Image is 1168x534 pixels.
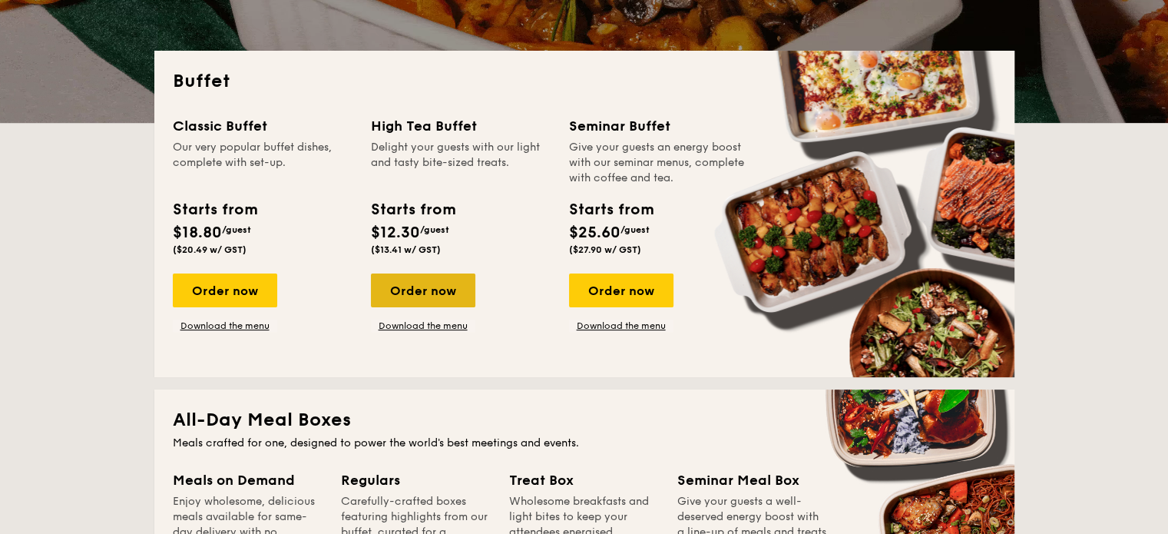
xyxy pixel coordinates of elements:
div: Starts from [173,198,256,221]
div: High Tea Buffet [371,115,551,137]
a: Download the menu [173,320,277,332]
span: ($27.90 w/ GST) [569,244,641,255]
div: Classic Buffet [173,115,352,137]
span: /guest [222,224,251,235]
div: Our very popular buffet dishes, complete with set-up. [173,140,352,186]
div: Treat Box [509,469,659,491]
div: Give your guests an energy boost with our seminar menus, complete with coffee and tea. [569,140,749,186]
div: Seminar Meal Box [677,469,827,491]
div: Meals on Demand [173,469,323,491]
span: ($13.41 w/ GST) [371,244,441,255]
div: Delight your guests with our light and tasty bite-sized treats. [371,140,551,186]
span: $12.30 [371,224,420,242]
a: Download the menu [371,320,475,332]
div: Starts from [371,198,455,221]
div: Order now [569,274,673,307]
h2: All-Day Meal Boxes [173,408,996,433]
div: Meals crafted for one, designed to power the world's best meetings and events. [173,436,996,451]
div: Seminar Buffet [569,115,749,137]
div: Order now [173,274,277,307]
h2: Buffet [173,69,996,94]
span: /guest [420,224,449,235]
span: /guest [620,224,650,235]
div: Regulars [341,469,491,491]
a: Download the menu [569,320,673,332]
span: ($20.49 w/ GST) [173,244,247,255]
div: Starts from [569,198,653,221]
span: $25.60 [569,224,620,242]
span: $18.80 [173,224,222,242]
div: Order now [371,274,475,307]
